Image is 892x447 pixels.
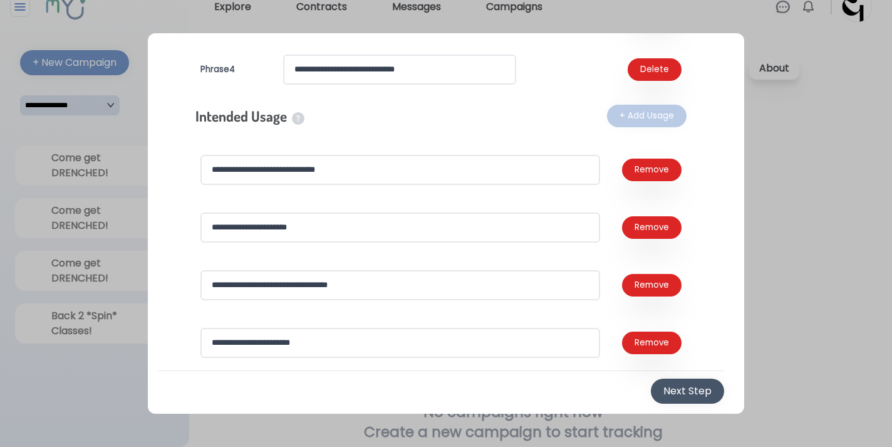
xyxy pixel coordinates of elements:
div: Remove [635,221,669,234]
span: ? [292,112,304,125]
div: Remove [635,337,669,349]
button: Next Step [651,379,724,404]
button: Remove [622,216,682,239]
div: Remove [635,279,669,292]
button: Delete [628,58,682,81]
div: Delete [640,63,669,76]
button: Remove [622,274,682,297]
h4: Phrase 4 [200,63,268,76]
button: Remove [622,332,682,354]
button: + Add Usage [607,105,687,127]
div: Remove [635,164,669,176]
div: + Add Usage [620,110,674,122]
button: Remove [622,159,682,181]
h4: Intended Usage [195,106,304,126]
div: Next Step [663,384,712,399]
